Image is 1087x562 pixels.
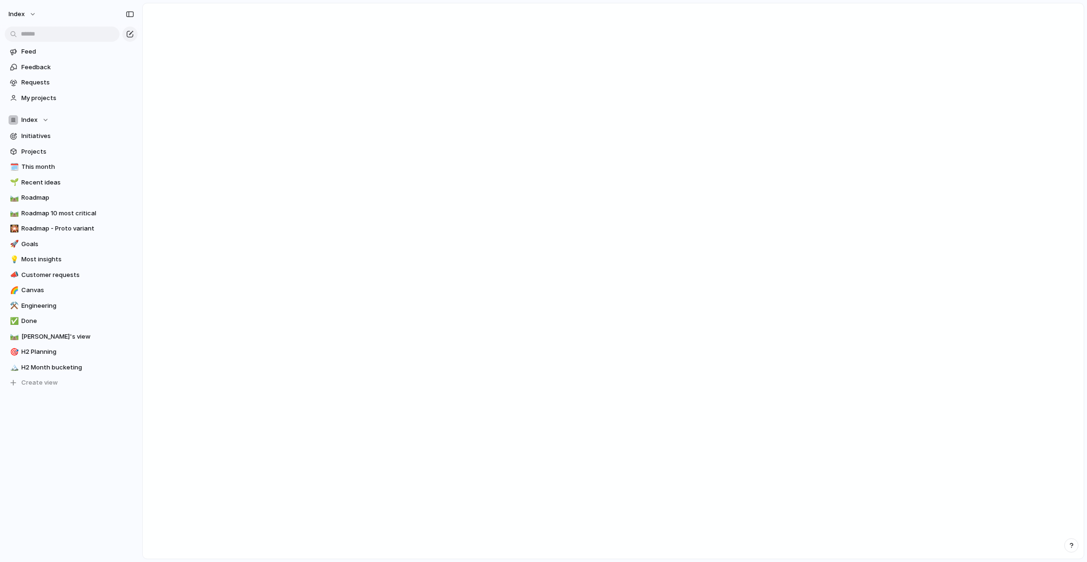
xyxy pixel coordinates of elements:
[10,193,17,203] div: 🛤️
[9,316,18,326] button: ✅
[10,162,17,173] div: 🗓️
[5,91,138,105] a: My projects
[9,347,18,357] button: 🎯
[9,270,18,280] button: 📣
[5,206,138,221] a: 🛤️Roadmap 10 most critical
[5,221,138,236] a: 🎇Roadmap - Proto variant
[21,209,134,218] span: Roadmap 10 most critical
[5,237,138,251] a: 🚀Goals
[5,360,138,375] a: 🏔️H2 Month bucketing
[4,7,41,22] button: Index
[21,63,134,72] span: Feedback
[10,285,17,296] div: 🌈
[10,347,17,358] div: 🎯
[9,332,18,341] button: 🛤️
[5,299,138,313] a: ⚒️Engineering
[21,301,134,311] span: Engineering
[9,178,18,187] button: 🌱
[21,115,37,125] span: Index
[5,283,138,297] a: 🌈Canvas
[10,269,17,280] div: 📣
[9,9,25,19] span: Index
[21,270,134,280] span: Customer requests
[21,47,134,56] span: Feed
[21,286,134,295] span: Canvas
[21,224,134,233] span: Roadmap - Proto variant
[10,362,17,373] div: 🏔️
[9,286,18,295] button: 🌈
[5,345,138,359] a: 🎯H2 Planning
[10,208,17,219] div: 🛤️
[10,331,17,342] div: 🛤️
[21,131,134,141] span: Initiatives
[10,316,17,327] div: ✅
[5,314,138,328] a: ✅Done
[21,347,134,357] span: H2 Planning
[10,239,17,249] div: 🚀
[10,300,17,311] div: ⚒️
[10,254,17,265] div: 💡
[21,147,134,157] span: Projects
[21,193,134,203] span: Roadmap
[5,113,138,127] button: Index
[5,191,138,205] a: 🛤️Roadmap
[10,223,17,234] div: 🎇
[21,255,134,264] span: Most insights
[9,209,18,218] button: 🛤️
[9,193,18,203] button: 🛤️
[9,363,18,372] button: 🏔️
[9,162,18,172] button: 🗓️
[5,145,138,159] a: Projects
[5,129,138,143] a: Initiatives
[21,78,134,87] span: Requests
[9,240,18,249] button: 🚀
[5,160,138,174] a: 🗓️This month
[21,332,134,341] span: [PERSON_NAME]'s view
[21,162,134,172] span: This month
[21,93,134,103] span: My projects
[9,301,18,311] button: ⚒️
[5,252,138,267] a: 💡Most insights
[21,363,134,372] span: H2 Month bucketing
[21,178,134,187] span: Recent ideas
[5,268,138,282] a: 📣Customer requests
[21,240,134,249] span: Goals
[21,316,134,326] span: Done
[9,224,18,233] button: 🎇
[5,45,138,59] a: Feed
[21,378,58,387] span: Create view
[5,175,138,190] a: 🌱Recent ideas
[5,75,138,90] a: Requests
[5,330,138,344] a: 🛤️[PERSON_NAME]'s view
[5,60,138,74] a: Feedback
[10,177,17,188] div: 🌱
[5,376,138,390] button: Create view
[9,255,18,264] button: 💡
